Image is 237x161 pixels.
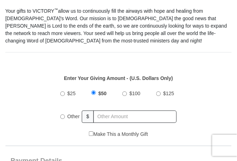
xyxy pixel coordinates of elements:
span: $50 [98,91,107,97]
label: Make This a Monthly Gift [89,131,148,138]
input: Other Amount [93,111,177,123]
p: Your gifts to VICTORY allow us to continuously fill the airways with hope and healing from [DEMOG... [5,8,232,45]
span: $125 [163,91,174,97]
strong: Enter Your Giving Amount - (U.S. Dollars Only) [64,76,173,81]
span: $ [82,111,94,123]
span: $25 [67,91,75,97]
sup: ™ [54,8,58,12]
span: Other [67,114,80,120]
span: $100 [129,91,140,97]
input: Make This a Monthly Gift [89,132,93,136]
